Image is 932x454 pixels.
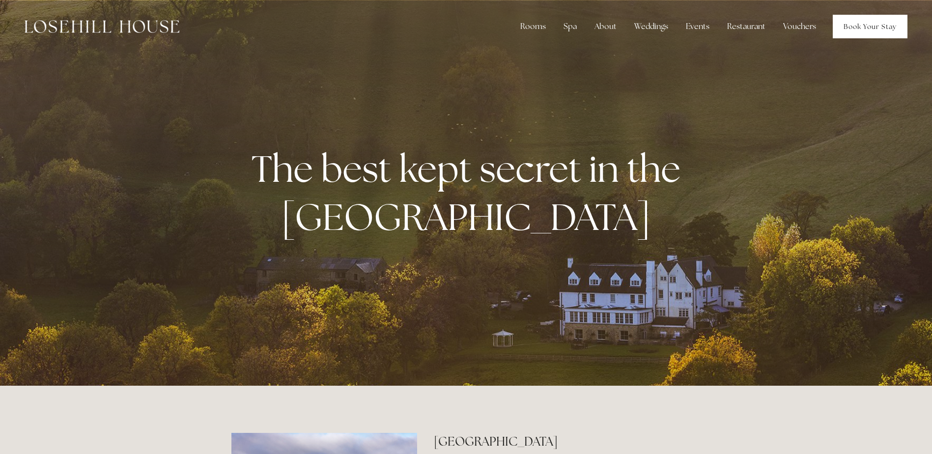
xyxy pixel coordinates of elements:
[556,17,585,36] div: Spa
[512,17,554,36] div: Rooms
[587,17,624,36] div: About
[25,20,179,33] img: Losehill House
[719,17,773,36] div: Restaurant
[775,17,824,36] a: Vouchers
[626,17,676,36] div: Weddings
[833,15,907,38] a: Book Your Stay
[434,433,701,450] h2: [GEOGRAPHIC_DATA]
[678,17,717,36] div: Events
[252,144,688,241] strong: The best kept secret in the [GEOGRAPHIC_DATA]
